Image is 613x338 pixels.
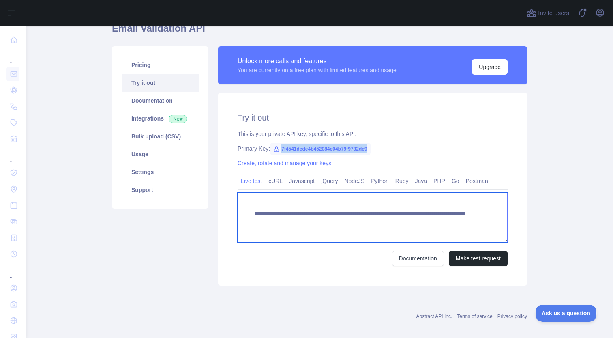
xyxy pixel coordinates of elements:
a: Python [368,174,392,187]
h2: Try it out [238,112,508,123]
button: Invite users [525,6,571,19]
a: Integrations New [122,110,199,127]
a: jQuery [318,174,341,187]
div: This is your private API key, specific to this API. [238,130,508,138]
div: ... [6,49,19,65]
iframe: Toggle Customer Support [536,305,597,322]
a: cURL [265,174,286,187]
a: Ruby [392,174,412,187]
a: Support [122,181,199,199]
a: Pricing [122,56,199,74]
button: Make test request [449,251,508,266]
a: Usage [122,145,199,163]
a: Documentation [122,92,199,110]
h1: Email Validation API [112,22,527,41]
div: ... [6,148,19,164]
a: Live test [238,174,265,187]
a: Postman [463,174,491,187]
span: Invite users [538,9,569,18]
div: ... [6,263,19,279]
span: New [169,115,187,123]
div: You are currently on a free plan with limited features and usage [238,66,397,74]
a: Privacy policy [497,314,527,319]
div: Unlock more calls and features [238,56,397,66]
a: Java [412,174,431,187]
a: Go [448,174,463,187]
a: Terms of service [457,314,492,319]
button: Upgrade [472,59,508,75]
a: Abstract API Inc. [416,314,452,319]
a: Javascript [286,174,318,187]
a: Settings [122,163,199,181]
a: Create, rotate and manage your keys [238,160,331,166]
a: Try it out [122,74,199,92]
a: PHP [430,174,448,187]
a: Documentation [392,251,444,266]
a: NodeJS [341,174,368,187]
div: Primary Key: [238,144,508,153]
a: Bulk upload (CSV) [122,127,199,145]
span: 7f4541dede4b452084e04b79f9732de9 [270,143,371,155]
